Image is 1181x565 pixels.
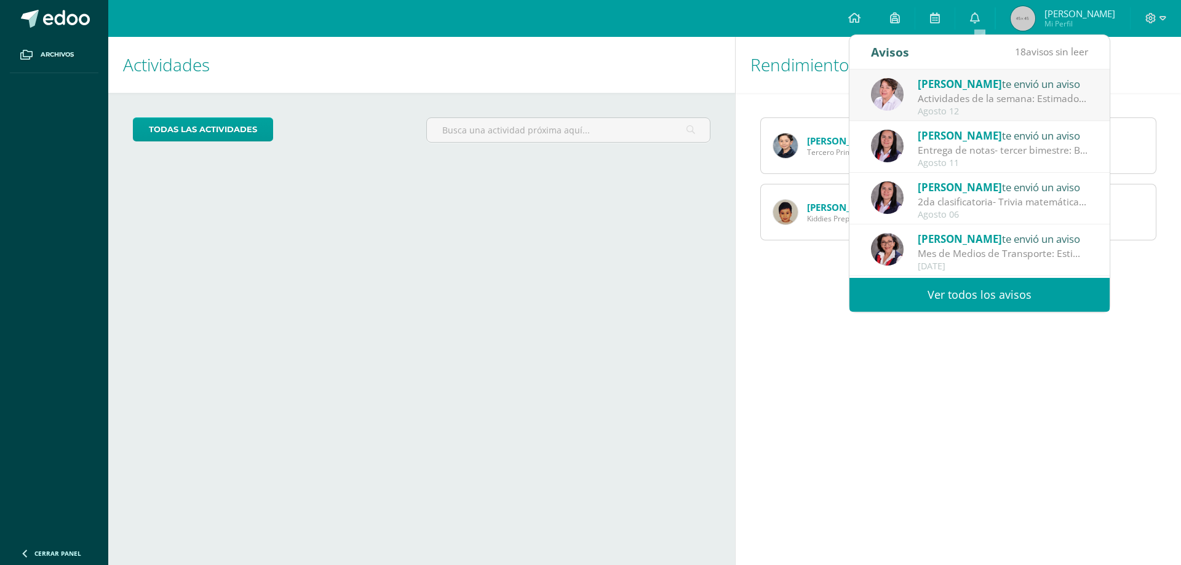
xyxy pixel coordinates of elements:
div: Agosto 06 [918,210,1089,220]
div: Avisos [871,35,909,69]
img: ad8ad6297175918541d8ee8a434036db.png [871,181,904,214]
img: 45x45 [1011,6,1035,31]
div: [DATE] [918,261,1089,272]
div: te envió un aviso [918,127,1089,143]
a: Archivos [10,37,98,73]
img: 5afeb1f9012685524ea4d1e85665b285.png [773,200,798,224]
span: [PERSON_NAME] [918,128,1002,143]
h1: Actividades [123,37,720,93]
span: [PERSON_NAME] [918,232,1002,246]
div: Actividades de la semana: Estimados padres de familia: Por este medio les informamos sobre las ac... [918,92,1089,106]
img: ad8ad6297175918541d8ee8a434036db.png [871,130,904,162]
div: Entrega de notas- tercer bimestre: Buenas tardes padres de familia. Les adjunto el link para que ... [918,143,1089,157]
h1: Rendimiento de mis hijos [750,37,1166,93]
span: Archivos [41,50,74,60]
div: te envió un aviso [918,76,1089,92]
div: 2da clasificatoria- Trivia matemática: Recordatorio: ¡Mañana tendremos nuestra segunda clasificat... [918,195,1089,209]
span: [PERSON_NAME] [918,180,1002,194]
img: 63da6ef40cb9590bc4451d7cbee689cd.png [871,78,904,111]
span: [PERSON_NAME] [1044,7,1115,20]
span: [PERSON_NAME] [918,77,1002,91]
span: Kiddies Preprimaria [807,213,880,224]
div: Agosto 12 [918,106,1089,117]
a: [PERSON_NAME] [807,201,880,213]
span: Cerrar panel [34,549,81,558]
span: Mi Perfil [1044,18,1115,29]
img: a6d16c8c00e43c1701ce4c7311be0c9b.png [871,233,904,266]
div: te envió un aviso [918,231,1089,247]
input: Busca una actividad próxima aquí... [427,118,709,142]
a: [PERSON_NAME] [807,135,880,147]
span: avisos sin leer [1015,45,1088,58]
div: Agosto 11 [918,158,1089,168]
a: Ver todos los avisos [849,278,1110,312]
span: 18 [1015,45,1026,58]
div: te envió un aviso [918,179,1089,195]
a: todas las Actividades [133,117,273,141]
div: Mes de Medios de Transporte: Estimados papis y mamis de Kiddies, Durante estas semanas del mes de... [918,247,1089,261]
span: Tercero Primaria [807,147,880,157]
img: aa712793a2a3c5fddf73f649b1ceb92b.png [773,133,798,158]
